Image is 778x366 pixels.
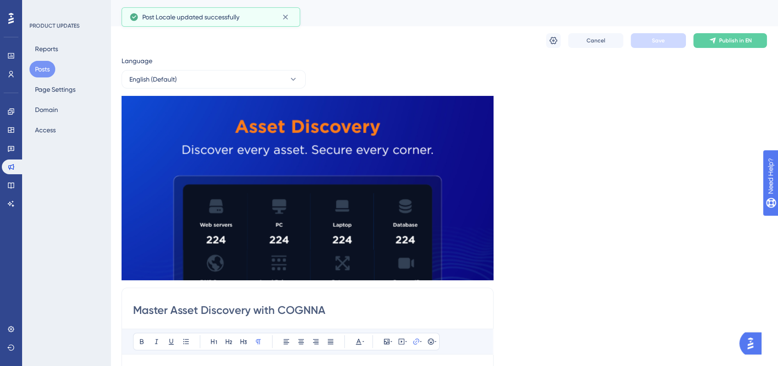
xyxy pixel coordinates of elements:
[122,6,744,19] div: Asset Discovery Campaign
[719,37,752,44] span: Publish in EN
[568,33,623,48] button: Cancel
[631,33,686,48] button: Save
[652,37,665,44] span: Save
[29,22,80,30] div: PRODUCT UPDATES
[586,37,605,44] span: Cancel
[29,41,64,57] button: Reports
[22,2,58,13] span: Need Help?
[29,81,81,98] button: Page Settings
[129,74,177,85] span: English (Default)
[133,303,482,318] input: Post Title
[29,61,55,77] button: Posts
[29,122,61,138] button: Access
[122,96,494,280] img: file-1758193379358.png
[739,330,767,357] iframe: UserGuiding AI Assistant Launcher
[29,101,64,118] button: Domain
[122,70,306,89] button: English (Default)
[693,33,767,48] button: Publish in EN
[142,12,239,23] span: Post Locale updated successfully
[122,55,152,66] span: Language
